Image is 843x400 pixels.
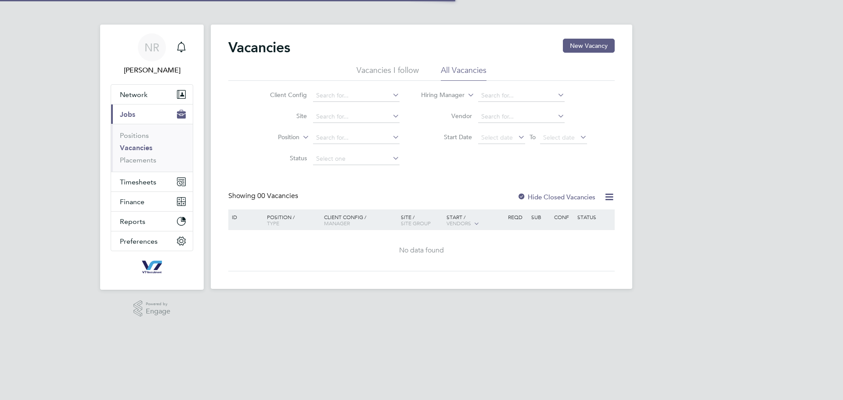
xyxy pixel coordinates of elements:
span: Type [267,220,279,227]
div: No data found [230,246,613,255]
span: Manager [324,220,350,227]
span: Reports [120,217,145,226]
h2: Vacancies [228,39,290,56]
a: NR[PERSON_NAME] [111,33,193,76]
button: Jobs [111,105,193,124]
button: Network [111,85,193,104]
li: Vacancies I follow [357,65,419,81]
div: Start / [444,209,506,231]
div: Sub [529,209,552,224]
span: To [527,131,538,143]
button: Reports [111,212,193,231]
span: Network [120,90,148,99]
span: Select date [481,133,513,141]
li: All Vacancies [441,65,486,81]
button: Timesheets [111,172,193,191]
span: Engage [146,308,170,315]
label: Vendor [421,112,472,120]
label: Position [249,133,299,142]
input: Search for... [478,90,565,102]
input: Search for... [313,132,400,144]
a: Placements [120,156,156,164]
div: Client Config / [322,209,399,231]
input: Search for... [478,111,565,123]
span: Timesheets [120,178,156,186]
div: Conf [552,209,575,224]
button: New Vacancy [563,39,615,53]
input: Search for... [313,111,400,123]
label: Start Date [421,133,472,141]
input: Select one [313,153,400,165]
span: 00 Vacancies [257,191,298,200]
span: Select date [543,133,575,141]
nav: Main navigation [100,25,204,290]
label: Client Config [256,91,307,99]
div: ID [230,209,260,224]
label: Status [256,154,307,162]
span: NR [144,42,159,53]
button: Preferences [111,231,193,251]
a: Positions [120,131,149,140]
div: Status [575,209,613,224]
span: Natasha Raso [111,65,193,76]
div: Site / [399,209,445,231]
div: Reqd [506,209,529,224]
a: Vacancies [120,144,152,152]
img: v7recruitment-logo-retina.png [138,260,166,274]
span: Site Group [401,220,431,227]
a: Powered byEngage [133,300,171,317]
span: Vendors [447,220,471,227]
div: Position / [260,209,322,231]
label: Hiring Manager [414,91,465,100]
label: Site [256,112,307,120]
button: Finance [111,192,193,211]
span: Powered by [146,300,170,308]
a: Go to home page [111,260,193,274]
span: Finance [120,198,144,206]
input: Search for... [313,90,400,102]
div: Jobs [111,124,193,172]
span: Jobs [120,110,135,119]
span: Preferences [120,237,158,245]
div: Showing [228,191,300,201]
label: Hide Closed Vacancies [517,193,595,201]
